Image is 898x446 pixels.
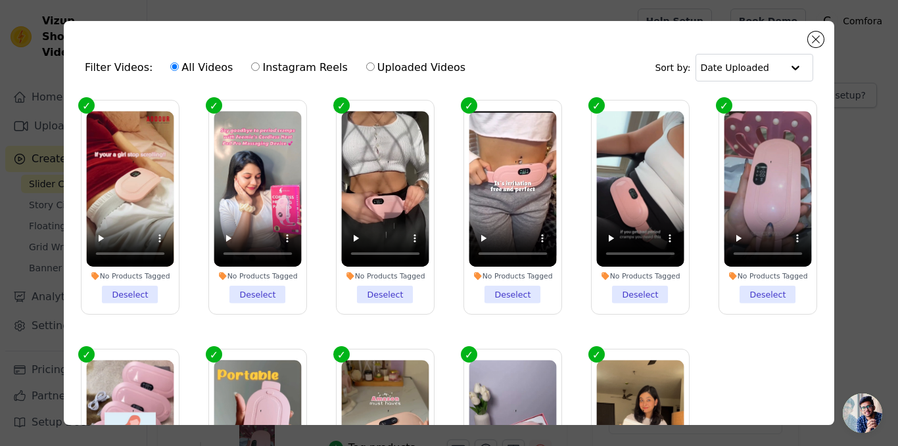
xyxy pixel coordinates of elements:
[341,271,429,280] div: No Products Tagged
[366,59,466,76] label: Uploaded Videos
[469,271,556,280] div: No Products Tagged
[214,271,301,280] div: No Products Tagged
[843,393,882,433] div: Open chat
[596,271,684,280] div: No Products Tagged
[808,32,824,47] button: Close modal
[170,59,233,76] label: All Videos
[85,53,473,83] div: Filter Videos:
[724,271,811,280] div: No Products Tagged
[250,59,348,76] label: Instagram Reels
[655,54,813,81] div: Sort by:
[86,271,174,280] div: No Products Tagged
